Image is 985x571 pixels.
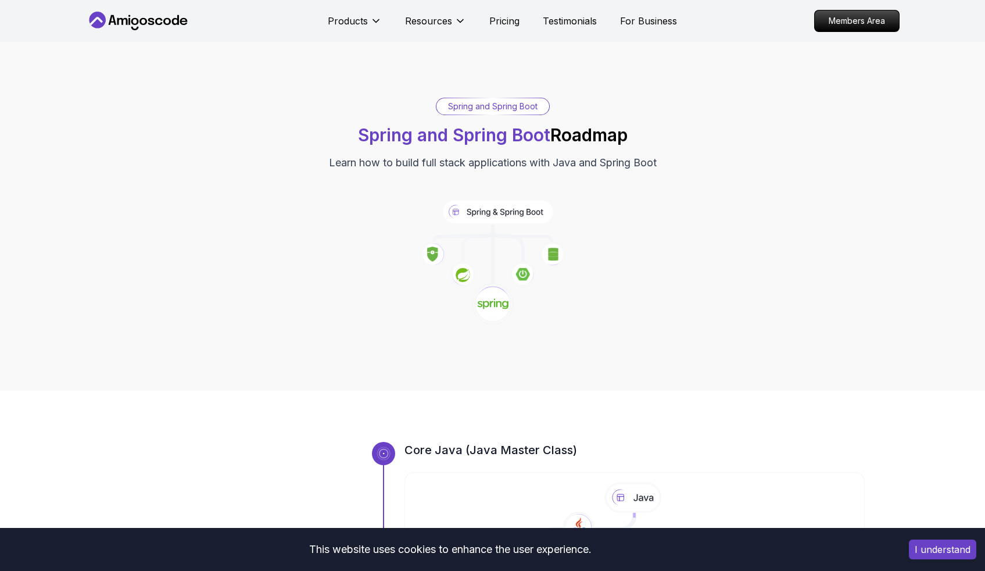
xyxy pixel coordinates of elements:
div: This website uses cookies to enhance the user experience. [9,537,891,562]
button: Resources [405,14,466,37]
span: Spring and Spring Boot [358,124,550,145]
button: Products [328,14,382,37]
h3: Core Java (Java Master Class) [404,442,865,458]
button: Accept cookies [909,540,976,559]
div: Spring and Spring Boot [436,98,549,115]
a: Testimonials [543,14,597,28]
a: Members Area [814,10,900,32]
h1: Roadmap [358,124,628,145]
p: Members Area [815,10,899,31]
p: Learn how to build full stack applications with Java and Spring Boot [329,155,657,171]
p: Resources [405,14,452,28]
a: Pricing [489,14,520,28]
p: Products [328,14,368,28]
a: For Business [620,14,677,28]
